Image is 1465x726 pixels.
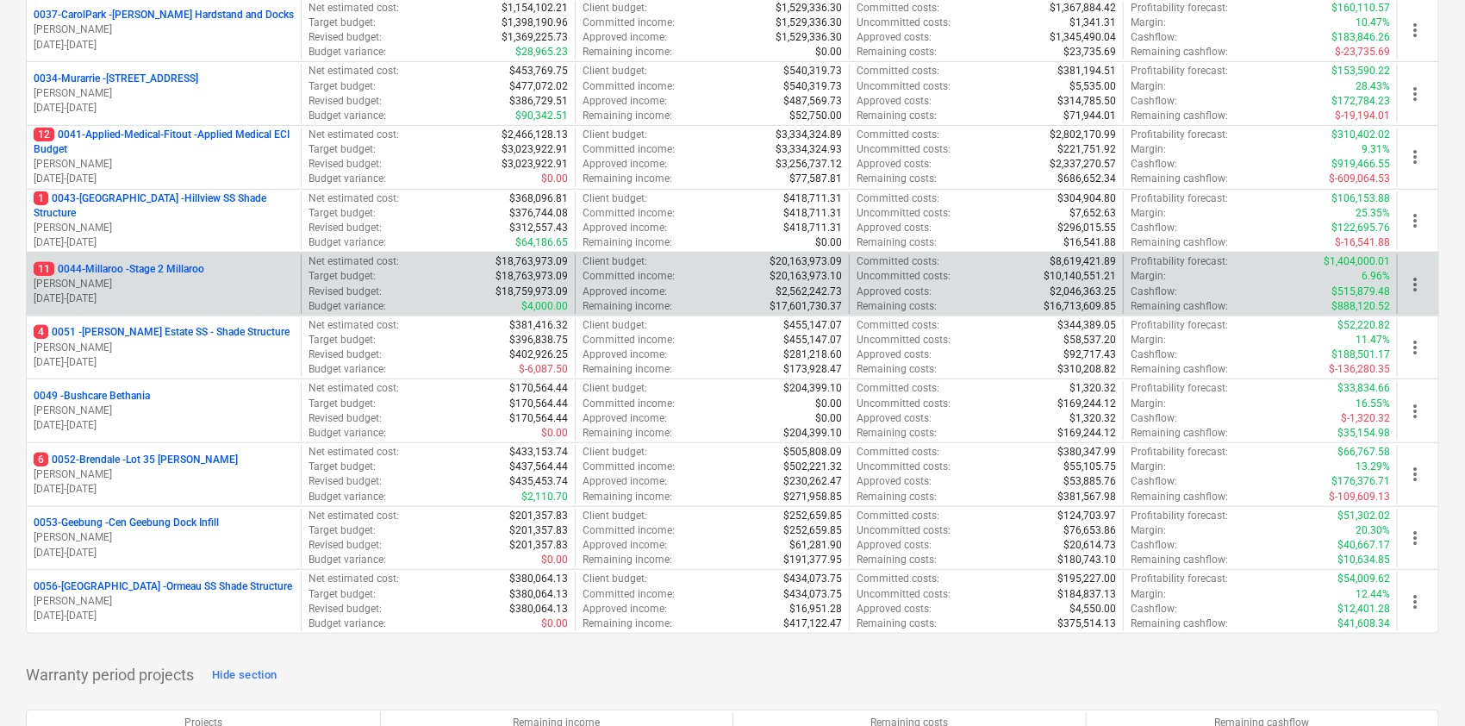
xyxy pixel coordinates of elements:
[34,8,294,22] p: 0037-CarolPark - [PERSON_NAME] Hardstand and Docks
[857,362,937,377] p: Remaining costs :
[1057,172,1116,186] p: $686,652.34
[1131,397,1166,411] p: Margin :
[34,262,204,277] p: 0044-Millaroo - Stage 2 Millaroo
[583,285,667,299] p: Approved income :
[857,157,932,172] p: Approved costs :
[34,355,294,370] p: [DATE] - [DATE]
[783,64,842,78] p: $540,319.73
[509,460,568,474] p: $437,564.44
[783,333,842,347] p: $455,147.07
[34,101,294,116] p: [DATE] - [DATE]
[34,172,294,186] p: [DATE] - [DATE]
[1331,299,1390,314] p: $888,120.52
[34,389,294,433] div: 0049 -Bushcare Bethania[PERSON_NAME][DATE]-[DATE]
[1050,285,1116,299] p: $2,046,363.25
[1356,397,1390,411] p: 16.55%
[1335,235,1390,250] p: $-16,541.88
[212,666,277,685] div: Hide section
[34,128,294,187] div: 120041-Applied-Medical-Fitout -Applied Medical ECI Budget[PERSON_NAME][DATE]-[DATE]
[1069,381,1116,396] p: $1,320.32
[1405,337,1425,358] span: more_vert
[770,269,842,284] p: $20,163,973.10
[857,94,932,109] p: Approved costs :
[1131,30,1177,45] p: Cashflow :
[783,426,842,441] p: $204,399.10
[1131,460,1166,474] p: Margin :
[34,482,294,497] p: [DATE] - [DATE]
[857,285,932,299] p: Approved costs :
[1131,362,1228,377] p: Remaining cashflow :
[34,325,48,339] span: 4
[496,285,568,299] p: $18,759,973.09
[1405,401,1425,422] span: more_vert
[857,381,939,396] p: Committed costs :
[1057,397,1116,411] p: $169,244.12
[583,254,647,269] p: Client budget :
[1131,157,1177,172] p: Cashflow :
[509,411,568,426] p: $170,564.44
[509,445,568,460] p: $433,153.74
[1131,128,1228,142] p: Profitability forecast :
[776,30,842,45] p: $1,529,336.30
[1335,45,1390,59] p: $-23,735.69
[583,64,647,78] p: Client budget :
[502,30,568,45] p: $1,369,225.73
[1057,221,1116,235] p: $296,015.55
[583,45,672,59] p: Remaining income :
[1063,333,1116,347] p: $58,537.20
[515,109,568,123] p: $90,342.51
[34,86,294,101] p: [PERSON_NAME]
[583,426,672,441] p: Remaining income :
[34,325,290,340] p: 0051 - [PERSON_NAME] Estate SS - Shade Structure
[34,128,294,157] p: 0041-Applied-Medical-Fitout - Applied Medical ECI Budget
[857,254,939,269] p: Committed costs :
[1337,445,1390,460] p: $66,767.58
[583,362,672,377] p: Remaining income :
[1131,381,1228,396] p: Profitability forecast :
[1057,191,1116,206] p: $304,904.80
[502,1,568,16] p: $1,154,102.21
[1131,221,1177,235] p: Cashflow :
[857,445,939,460] p: Committed costs :
[34,530,294,545] p: [PERSON_NAME]
[783,79,842,94] p: $540,319.73
[309,221,382,235] p: Revised budget :
[857,333,951,347] p: Uncommitted costs :
[34,262,294,306] div: 110044-Millaroo -Stage 2 Millaroo[PERSON_NAME][DATE]-[DATE]
[583,397,675,411] p: Committed income :
[857,397,951,411] p: Uncommitted costs :
[1131,333,1166,347] p: Margin :
[521,299,568,314] p: $4,000.00
[1057,426,1116,441] p: $169,244.12
[34,72,294,116] div: 0034-Murarrie -[STREET_ADDRESS][PERSON_NAME][DATE]-[DATE]
[34,191,48,205] span: 1
[509,318,568,333] p: $381,416.32
[309,157,382,172] p: Revised budget :
[583,172,672,186] p: Remaining income :
[34,418,294,433] p: [DATE] - [DATE]
[309,381,399,396] p: Net estimated cost :
[1131,426,1228,441] p: Remaining cashflow :
[1405,528,1425,548] span: more_vert
[583,381,647,396] p: Client budget :
[502,157,568,172] p: $3,023,922.91
[309,460,376,474] p: Target budget :
[789,172,842,186] p: $77,587.81
[309,235,386,250] p: Budget variance :
[815,45,842,59] p: $0.00
[509,381,568,396] p: $170,564.44
[583,191,647,206] p: Client budget :
[857,235,937,250] p: Remaining costs :
[770,254,842,269] p: $20,163,973.09
[1329,362,1390,377] p: $-136,280.35
[1057,64,1116,78] p: $381,194.51
[509,64,568,78] p: $453,769.75
[1131,235,1228,250] p: Remaining cashflow :
[309,474,382,489] p: Revised budget :
[857,347,932,362] p: Approved costs :
[309,94,382,109] p: Revised budget :
[783,347,842,362] p: $281,218.60
[583,128,647,142] p: Client budget :
[583,30,667,45] p: Approved income :
[34,546,294,560] p: [DATE] - [DATE]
